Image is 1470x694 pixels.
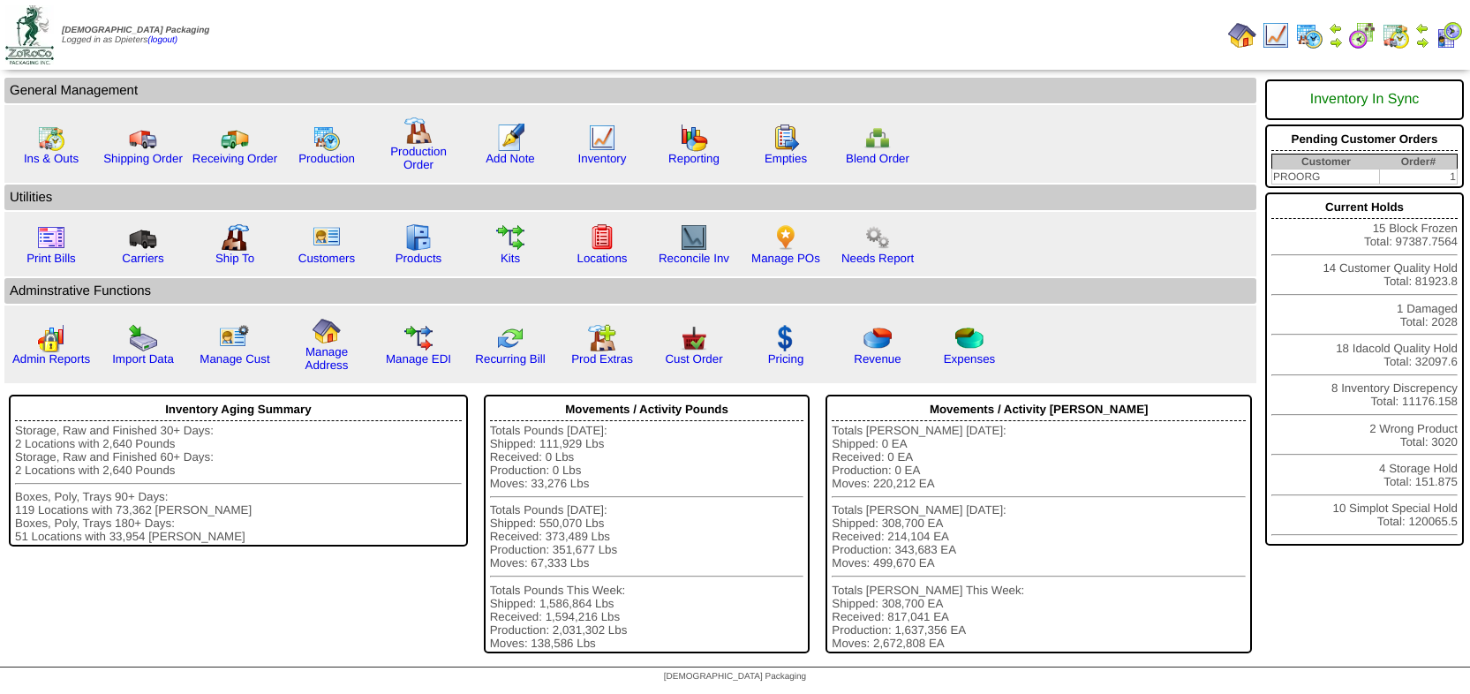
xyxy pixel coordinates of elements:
img: pie_chart2.png [955,324,984,352]
img: customers.gif [313,223,341,252]
img: calendarcustomer.gif [1435,21,1463,49]
img: truck3.gif [129,223,157,252]
th: Order# [1380,155,1458,170]
a: Cust Order [665,352,722,366]
img: po.png [772,223,800,252]
img: graph2.png [37,324,65,352]
a: Import Data [112,352,174,366]
div: Movements / Activity [PERSON_NAME] [832,398,1246,421]
a: Products [396,252,442,265]
div: Movements / Activity Pounds [490,398,804,421]
td: 1 [1380,170,1458,185]
a: Inventory [578,152,627,165]
a: Locations [577,252,627,265]
img: factory2.gif [221,223,249,252]
img: line_graph2.gif [680,223,708,252]
a: Manage Address [305,345,349,372]
a: Blend Order [846,152,909,165]
img: edi.gif [404,324,433,352]
div: Inventory Aging Summary [15,398,462,421]
a: Carriers [122,252,163,265]
a: Receiving Order [192,152,277,165]
img: arrowleft.gif [1329,21,1343,35]
img: calendarinout.gif [1382,21,1410,49]
img: locations.gif [588,223,616,252]
span: Logged in as Dpieters [62,26,209,45]
img: truck.gif [129,124,157,152]
a: Kits [501,252,520,265]
a: Prod Extras [571,352,633,366]
a: Add Note [486,152,535,165]
td: Utilities [4,185,1256,210]
div: 15 Block Frozen Total: 97387.7564 14 Customer Quality Hold Total: 81923.8 1 Damaged Total: 2028 1... [1265,192,1464,546]
img: workflow.gif [496,223,524,252]
a: Admin Reports [12,352,90,366]
a: Manage POs [751,252,820,265]
img: graph.gif [680,124,708,152]
a: Needs Report [841,252,914,265]
th: Customer [1272,155,1380,170]
a: (logout) [147,35,177,45]
img: factory.gif [404,117,433,145]
div: Inventory In Sync [1271,83,1458,117]
img: calendarprod.gif [313,124,341,152]
img: arrowleft.gif [1415,21,1429,35]
img: workflow.png [863,223,892,252]
img: arrowright.gif [1415,35,1429,49]
a: Reporting [668,152,720,165]
a: Expenses [944,352,996,366]
div: Totals Pounds [DATE]: Shipped: 111,929 Lbs Received: 0 Lbs Production: 0 Lbs Moves: 33,276 Lbs To... [490,424,804,650]
img: dollar.gif [772,324,800,352]
a: Recurring Bill [475,352,545,366]
img: arrowright.gif [1329,35,1343,49]
a: Print Bills [26,252,76,265]
img: cabinet.gif [404,223,433,252]
img: network.png [863,124,892,152]
span: [DEMOGRAPHIC_DATA] Packaging [664,672,806,682]
img: pie_chart.png [863,324,892,352]
td: PROORG [1272,170,1380,185]
img: import.gif [129,324,157,352]
img: invoice2.gif [37,223,65,252]
a: Ship To [215,252,254,265]
a: Shipping Order [103,152,183,165]
img: workorder.gif [772,124,800,152]
div: Storage, Raw and Finished 30+ Days: 2 Locations with 2,640 Pounds Storage, Raw and Finished 60+ D... [15,424,462,543]
div: Totals [PERSON_NAME] [DATE]: Shipped: 0 EA Received: 0 EA Production: 0 EA Moves: 220,212 EA Tota... [832,424,1246,650]
img: line_graph.gif [588,124,616,152]
a: Manage Cust [200,352,269,366]
a: Ins & Outs [24,152,79,165]
img: orders.gif [496,124,524,152]
img: cust_order.png [680,324,708,352]
div: Current Holds [1271,196,1458,219]
img: home.gif [1228,21,1256,49]
img: truck2.gif [221,124,249,152]
a: Empties [765,152,807,165]
td: General Management [4,78,1256,103]
img: calendarblend.gif [1348,21,1376,49]
a: Customers [298,252,355,265]
a: Production [298,152,355,165]
img: calendarprod.gif [1295,21,1323,49]
a: Manage EDI [386,352,451,366]
img: reconcile.gif [496,324,524,352]
span: [DEMOGRAPHIC_DATA] Packaging [62,26,209,35]
a: Revenue [854,352,901,366]
a: Pricing [768,352,804,366]
img: prodextras.gif [588,324,616,352]
img: managecust.png [219,324,252,352]
img: calendarinout.gif [37,124,65,152]
a: Production Order [390,145,447,171]
div: Pending Customer Orders [1271,128,1458,151]
img: line_graph.gif [1262,21,1290,49]
td: Adminstrative Functions [4,278,1256,304]
a: Reconcile Inv [659,252,729,265]
img: zoroco-logo-small.webp [5,5,54,64]
img: home.gif [313,317,341,345]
